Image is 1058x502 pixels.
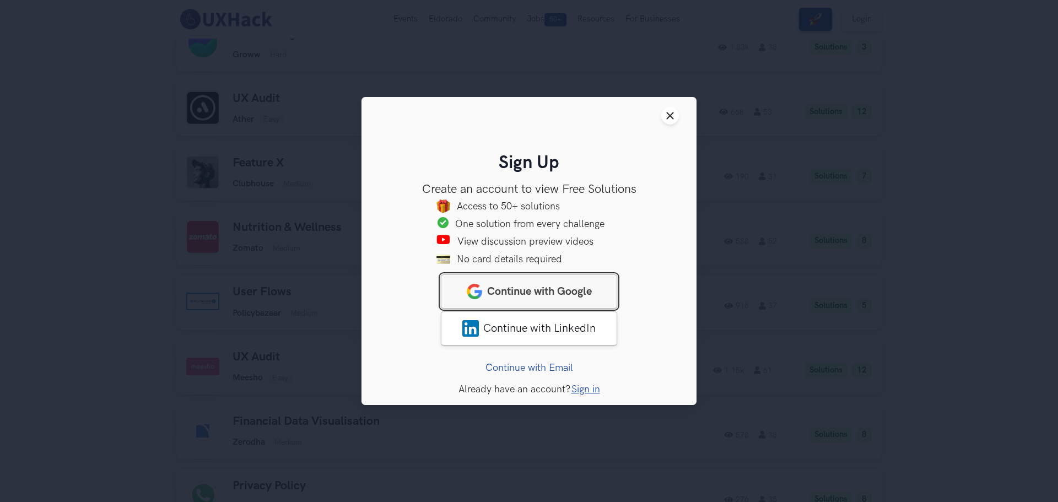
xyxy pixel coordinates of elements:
[379,182,679,197] h3: Create an account to view Free Solutions
[455,217,620,231] div: One solution from every challenge
[438,217,449,228] img: Trophy
[441,274,617,309] a: googleContinue with Google
[458,384,570,395] span: Already have an account?
[462,320,479,337] img: LinkedIn
[485,362,573,374] a: Continue with Email
[379,153,679,174] h2: Sign Up
[436,252,450,266] img: card
[457,252,622,266] div: No card details required
[457,199,622,213] div: Access to 50+ solutions
[483,322,596,335] span: Continue with LinkedIn
[466,283,483,300] img: google
[436,199,450,213] img: Gift
[441,311,617,346] a: LinkedInContinue with LinkedIn
[571,384,600,395] a: Sign in
[457,235,623,249] div: View discussion preview videos
[487,285,592,298] span: Continue with Google
[436,235,451,245] img: Video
